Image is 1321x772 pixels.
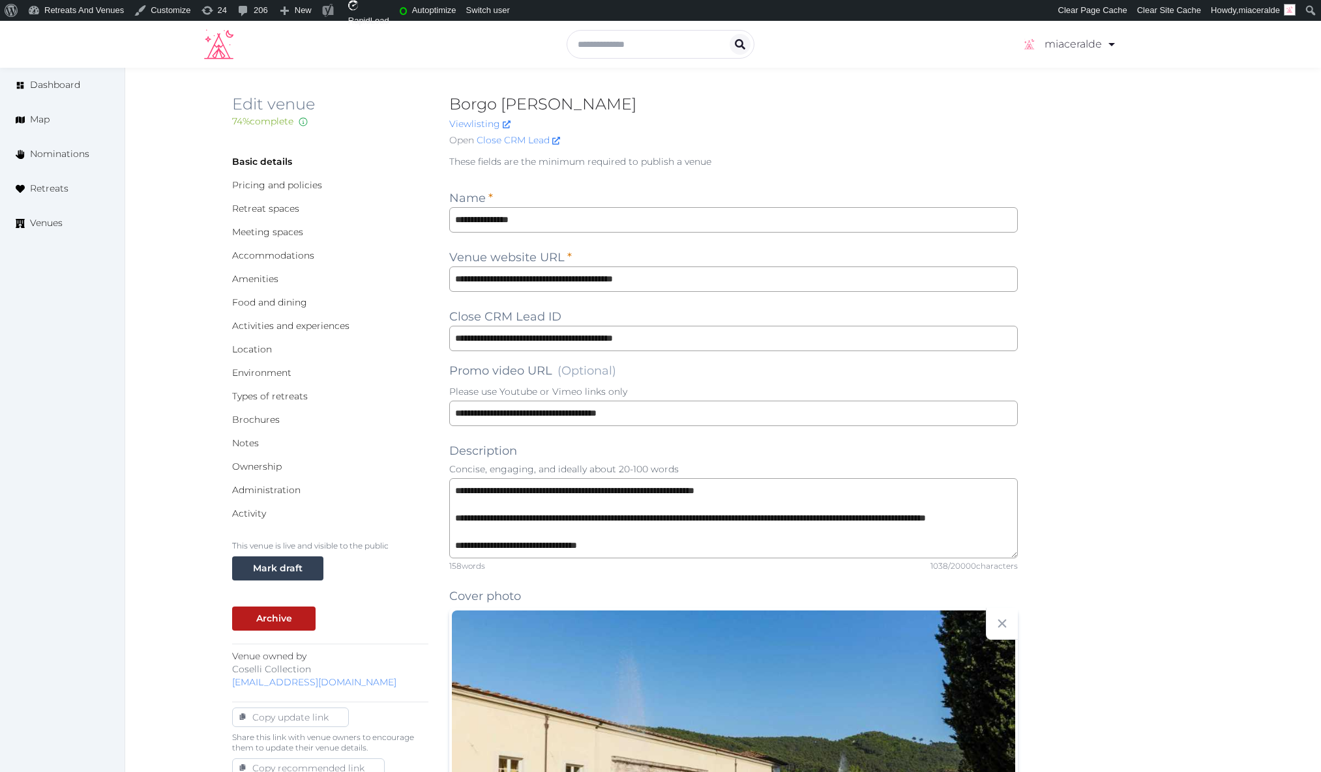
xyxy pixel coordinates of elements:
[232,663,311,675] span: Coselli Collection
[232,508,266,519] a: Activity
[232,226,303,238] a: Meeting spaces
[30,182,68,195] span: Retreats
[232,273,278,285] a: Amenities
[232,461,282,472] a: Ownership
[930,561,1018,571] div: 1038 / 20000 characters
[232,320,349,332] a: Activities and experiences
[449,561,485,571] div: 158 words
[477,134,560,147] a: Close CRM Lead
[232,296,307,308] a: Food and dining
[232,708,349,727] button: Copy update link
[30,113,50,126] span: Map
[30,216,63,230] span: Venues
[232,156,292,167] a: Basic details
[449,385,1018,398] p: Please use Youtube or Vimeo links only
[449,442,517,460] label: Description
[232,250,314,261] a: Accommodations
[1238,5,1280,15] span: miaceralde
[232,343,272,355] a: Location
[232,676,396,688] a: [EMAIL_ADDRESS][DOMAIN_NAME]
[247,711,334,724] div: Copy update link
[232,115,293,127] span: 74 % complete
[232,414,280,425] a: Brochures
[1137,5,1201,15] span: Clear Site Cache
[232,390,308,402] a: Types of retreats
[449,118,511,130] a: Viewlisting
[449,189,493,207] label: Name
[449,94,1018,115] h2: Borgo [PERSON_NAME]
[449,155,1018,168] p: These fields are the minimum required to publish a venue
[30,78,80,92] span: Dashboard
[232,179,322,191] a: Pricing and policies
[1021,26,1117,63] a: miaceralde
[1058,5,1127,15] span: Clear Page Cache
[449,134,474,147] span: Open
[449,307,561,326] label: Close CRM Lead ID
[449,463,1018,476] p: Concise, engaging, and ideally about 20-100 words
[449,587,521,605] label: Cover photo
[232,437,259,449] a: Notes
[256,612,292,625] div: Archive
[232,541,428,551] p: This venue is live and visible to the public
[232,607,316,631] button: Archive
[30,147,89,161] span: Nominations
[557,364,616,378] span: (Optional)
[232,732,428,753] p: Share this link with venue owners to encourage them to update their venue details.
[232,94,428,115] h2: Edit venue
[449,248,572,266] label: Venue website URL
[232,203,299,214] a: Retreat spaces
[232,367,291,379] a: Environment
[232,556,323,580] button: Mark draft
[449,362,616,380] label: Promo video URL
[232,484,301,496] a: Administration
[253,562,303,575] div: Mark draft
[232,650,428,689] p: Venue owned by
